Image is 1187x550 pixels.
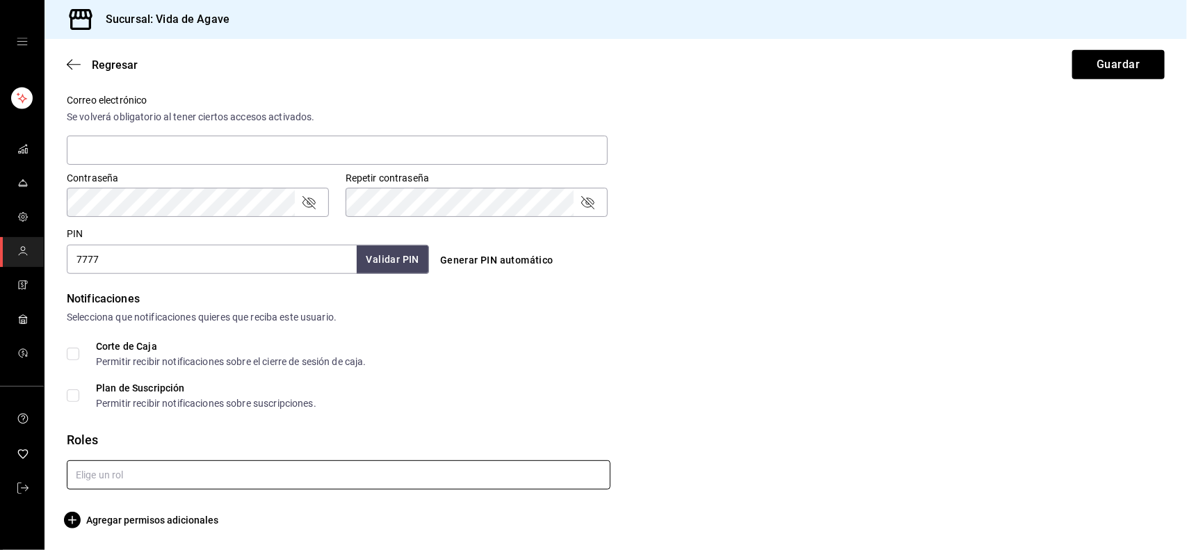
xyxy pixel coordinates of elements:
[1072,50,1165,79] button: Guardar
[357,245,429,274] button: Validar PIN
[67,512,218,528] button: Agregar permisos adicionales
[95,11,229,28] h3: Sucursal: Vida de Agave
[435,248,559,273] button: Generar PIN automático
[67,58,138,72] button: Regresar
[67,291,1165,307] div: Notificaciones
[67,460,611,490] input: Elige un rol
[300,194,317,211] button: passwordField
[67,229,83,239] label: PIN
[67,430,1165,449] div: Roles
[346,174,608,184] label: Repetir contraseña
[17,36,28,47] button: open drawer
[67,245,357,274] input: 3 a 6 dígitos
[96,357,366,366] div: Permitir recibir notificaciones sobre el cierre de sesión de caja.
[96,383,316,393] div: Plan de Suscripción
[579,194,596,211] button: passwordField
[67,310,1165,325] div: Selecciona que notificaciones quieres que reciba este usuario.
[67,110,608,124] div: Se volverá obligatorio al tener ciertos accesos activados.
[96,341,366,351] div: Corte de Caja
[96,398,316,408] div: Permitir recibir notificaciones sobre suscripciones.
[67,174,329,184] label: Contraseña
[67,96,608,106] label: Correo electrónico
[92,58,138,72] span: Regresar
